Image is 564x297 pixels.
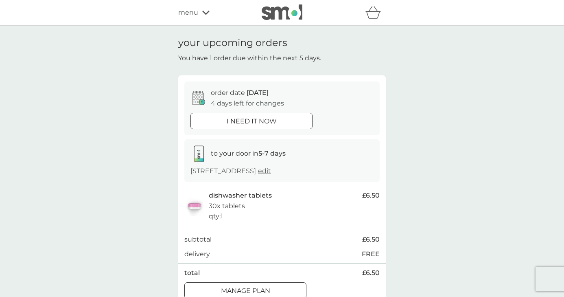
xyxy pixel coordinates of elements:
[211,98,284,109] p: 4 days left for changes
[365,4,386,21] div: basket
[258,167,271,175] a: edit
[221,286,270,296] p: Manage plan
[262,4,302,20] img: smol
[178,7,198,18] span: menu
[362,190,380,201] span: £6.50
[362,234,380,245] span: £6.50
[227,116,277,127] p: i need it now
[184,249,210,260] p: delivery
[178,37,287,49] h1: your upcoming orders
[209,190,272,201] p: dishwasher tablets
[209,201,245,211] p: 30x tablets
[247,89,269,97] span: [DATE]
[178,53,321,64] p: You have 1 order due within the next 5 days.
[184,234,212,245] p: subtotal
[258,150,286,157] strong: 5-7 days
[190,113,313,129] button: i need it now
[190,166,271,176] p: [STREET_ADDRESS]
[184,268,200,278] p: total
[211,150,286,157] span: to your door in
[211,88,269,98] p: order date
[362,249,380,260] p: FREE
[362,268,380,278] span: £6.50
[209,211,223,222] p: qty : 1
